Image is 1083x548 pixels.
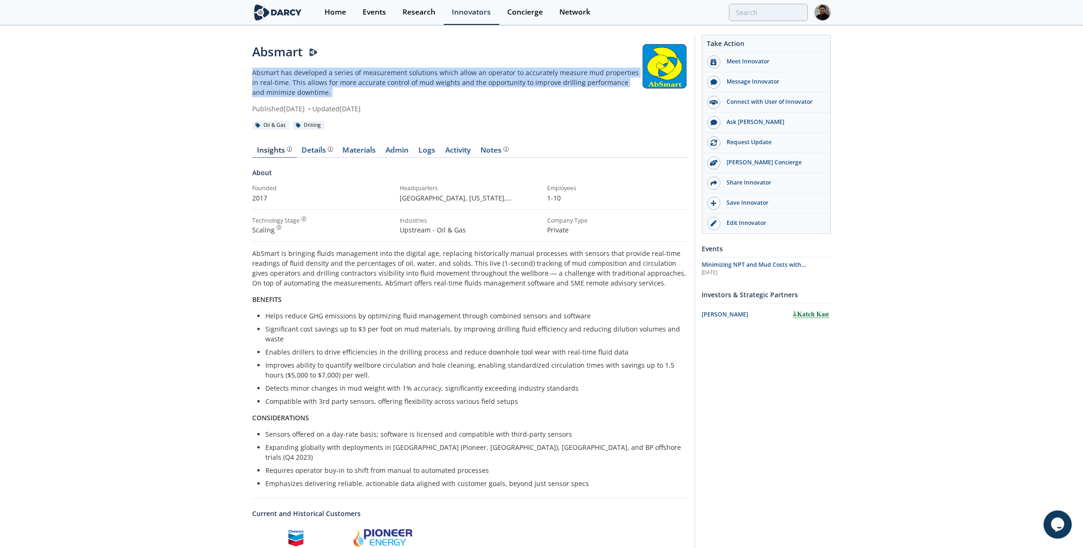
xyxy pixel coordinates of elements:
[791,309,831,321] img: Katch Kan
[252,68,641,97] p: Absmart has developed a series of measurement solutions which allow an operator to accurately mea...
[476,147,513,158] a: Notes
[720,138,826,147] div: Request Update
[381,147,414,158] a: Admin
[720,219,826,227] div: Edit Innovator
[729,4,808,21] input: Advanced Search
[252,168,688,184] div: About
[297,147,338,158] a: Details
[720,98,826,106] div: Connect with User of Innovator
[252,225,393,235] div: Scaling
[702,261,806,277] span: Minimizing NPT and Mud Costs with Automated Fluids Intelligence
[325,8,346,16] div: Home
[400,216,541,225] div: Industries
[265,347,681,357] li: Enables drillers to drive efficiencies in the drilling process and reduce downhole tool wear with...
[547,216,688,225] div: Company Type
[287,147,292,152] img: information.svg
[309,48,317,57] img: Darcy Presenter
[702,310,791,319] div: [PERSON_NAME]
[252,184,393,193] div: Founded
[547,193,688,203] p: 1-10
[265,324,681,344] li: Significant cost savings up to $3 per foot on mud materials, by improving drilling fluid efficien...
[302,147,333,154] div: Details
[265,396,681,406] li: Compatible with 3rd party sensors, offering flexibility across various field setups
[252,121,289,130] div: Oil & Gas
[252,147,297,158] a: Insights
[720,77,826,86] div: Message Innovator
[720,158,826,167] div: [PERSON_NAME] Concierge
[252,43,641,61] div: Absmart
[720,118,826,126] div: Ask [PERSON_NAME]
[400,184,541,193] div: Headquarters
[1044,510,1074,539] iframe: chat widget
[252,193,393,203] p: 2017
[252,509,688,518] a: Current and Historical Customers
[702,240,831,257] div: Events
[720,178,826,187] div: Share Innovator
[265,311,681,321] li: Helps reduce GHG emissions by optimizing fluid management through combined sensors and software
[547,225,569,234] span: Private
[702,286,831,303] div: Investors & Strategic Partners
[252,104,641,114] div: Published [DATE] Updated [DATE]
[702,307,831,323] a: [PERSON_NAME] Katch Kan
[265,479,681,488] li: Emphasizes delivering reliable, actionable data aligned with customer goals, beyond just sensor s...
[441,147,476,158] a: Activity
[265,465,681,475] li: Requires operator buy-in to shift from manual to automated processes
[400,225,466,234] span: Upstream - Oil & Gas
[328,147,333,152] img: information.svg
[363,8,386,16] div: Events
[265,442,681,462] li: Expanding globally with deployments in [GEOGRAPHIC_DATA] (Pioneer, [GEOGRAPHIC_DATA]), [GEOGRAPHI...
[507,8,543,16] div: Concierge
[252,413,309,422] strong: CONSIDERATIONS
[252,4,303,21] img: logo-wide.svg
[814,4,831,21] img: Profile
[452,8,491,16] div: Innovators
[265,429,681,439] li: Sensors offered on a day-rate basis; software is licensed and compatible with third-party sensors
[265,383,681,393] li: Detects minor changes in mud weight with 1% accuracy, significantly exceeding industry standards
[402,8,435,16] div: Research
[702,39,830,52] div: Take Action
[702,269,831,277] div: [DATE]
[354,529,412,547] img: Pioneer Energy
[265,360,681,380] li: Improves ability to quantify wellbore circulation and hole cleaning, enabling standardized circul...
[302,216,307,222] img: information.svg
[307,104,312,113] span: •
[252,216,300,225] div: Technology Stage
[547,184,688,193] div: Employees
[277,225,282,230] img: information.svg
[252,295,282,304] strong: BENEFITS
[252,248,688,288] p: AbSmart is bringing fluids management into the digital age, replacing historically manual process...
[702,214,830,233] a: Edit Innovator
[559,8,590,16] div: Network
[400,193,541,203] p: [GEOGRAPHIC_DATA], [US_STATE] , [GEOGRAPHIC_DATA]
[338,147,381,158] a: Materials
[720,199,826,207] div: Save Innovator
[702,193,830,214] button: Save Innovator
[720,57,826,66] div: Meet Innovator
[414,147,441,158] a: Logs
[257,147,292,154] div: Insights
[503,147,509,152] img: information.svg
[481,147,509,154] div: Notes
[293,121,325,130] div: Drilling
[702,261,831,277] a: Minimizing NPT and Mud Costs with Automated Fluids Intelligence [DATE]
